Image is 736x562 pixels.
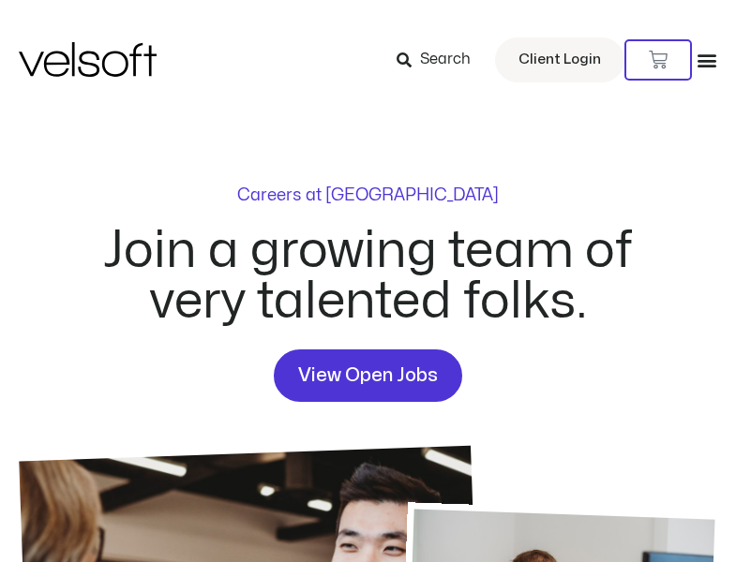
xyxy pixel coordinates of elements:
[697,50,717,70] div: Menu Toggle
[298,361,438,391] span: View Open Jobs
[420,48,471,72] span: Search
[495,37,624,82] a: Client Login
[82,226,655,327] h2: Join a growing team of very talented folks.
[274,349,462,402] a: View Open Jobs
[237,187,499,204] p: Careers at [GEOGRAPHIC_DATA]
[19,42,157,77] img: Velsoft Training Materials
[397,44,484,76] a: Search
[518,48,601,72] span: Client Login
